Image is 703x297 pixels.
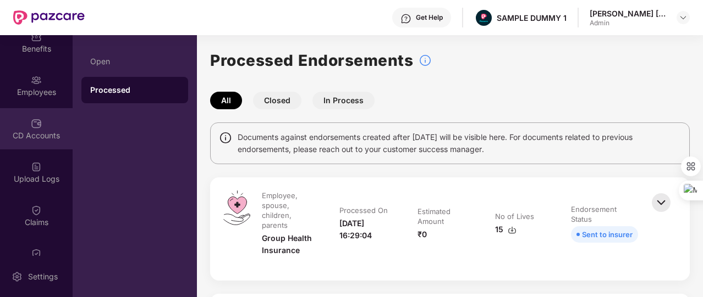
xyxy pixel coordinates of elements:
div: Employee, spouse, children, parents [262,190,315,230]
img: Pazcare_Alternative_logo-01-01.png [476,10,492,26]
div: Processed On [339,205,388,215]
img: svg+xml;base64,PHN2ZyBpZD0iSW5mbyIgeG1sbnM9Imh0dHA6Ly93d3cudzMub3JnLzIwMDAvc3ZnIiB3aWR0aD0iMTQiIG... [219,131,232,144]
div: SAMPLE DUMMY 1 [497,13,567,23]
div: [PERSON_NAME] [PERSON_NAME] [590,8,667,19]
div: Sent to insurer [582,228,633,240]
img: svg+xml;base64,PHN2ZyBpZD0iRG93bmxvYWQtMzJ4MzIiIHhtbG5zPSJodHRwOi8vd3d3LnczLm9yZy8yMDAwL3N2ZyIgd2... [508,226,517,234]
img: svg+xml;base64,PHN2ZyBpZD0iQmFjay0zMngzMiIgeG1sbnM9Imh0dHA6Ly93d3cudzMub3JnLzIwMDAvc3ZnIiB3aWR0aD... [649,190,673,215]
div: ₹0 [418,228,427,240]
img: New Pazcare Logo [13,10,85,25]
img: svg+xml;base64,PHN2ZyBpZD0iQ2xhaW0iIHhtbG5zPSJodHRwOi8vd3d3LnczLm9yZy8yMDAwL3N2ZyIgd2lkdGg9IjIwIi... [31,248,42,259]
div: 15 [495,223,517,236]
img: svg+xml;base64,PHN2ZyBpZD0iRW1wbG95ZWVzIiB4bWxucz0iaHR0cDovL3d3dy53My5vcmcvMjAwMC9zdmciIHdpZHRoPS... [31,75,42,86]
button: In Process [312,92,375,109]
div: No of Lives [495,211,534,221]
div: Estimated Amount [418,206,471,226]
div: Endorsement Status [571,204,636,224]
div: Processed [90,85,179,96]
img: svg+xml;base64,PHN2ZyBpZD0iSGVscC0zMngzMiIgeG1sbnM9Imh0dHA6Ly93d3cudzMub3JnLzIwMDAvc3ZnIiB3aWR0aD... [400,13,411,24]
span: Documents against endorsements created after [DATE] will be visible here. For documents related t... [238,131,681,155]
img: svg+xml;base64,PHN2ZyBpZD0iRHJvcGRvd24tMzJ4MzIiIHhtbG5zPSJodHRwOi8vd3d3LnczLm9yZy8yMDAwL3N2ZyIgd2... [679,13,688,22]
img: svg+xml;base64,PHN2ZyBpZD0iU2V0dGluZy0yMHgyMCIgeG1sbnM9Imh0dHA6Ly93d3cudzMub3JnLzIwMDAvc3ZnIiB3aW... [12,271,23,282]
img: svg+xml;base64,PHN2ZyBpZD0iVXBsb2FkX0xvZ3MiIGRhdGEtbmFtZT0iVXBsb2FkIExvZ3MiIHhtbG5zPSJodHRwOi8vd3... [31,161,42,172]
h1: Processed Endorsements [210,48,413,72]
img: svg+xml;base64,PHN2ZyBpZD0iQmVuZWZpdHMiIHhtbG5zPSJodHRwOi8vd3d3LnczLm9yZy8yMDAwL3N2ZyIgd2lkdGg9Ij... [31,31,42,42]
img: svg+xml;base64,PHN2ZyBpZD0iQ2xhaW0iIHhtbG5zPSJodHRwOi8vd3d3LnczLm9yZy8yMDAwL3N2ZyIgd2lkdGg9IjIwIi... [31,205,42,216]
img: svg+xml;base64,PHN2ZyBpZD0iQ0RfQWNjb3VudHMiIGRhdGEtbmFtZT0iQ0QgQWNjb3VudHMiIHhtbG5zPSJodHRwOi8vd3... [31,118,42,129]
div: [DATE] 16:29:04 [339,217,395,242]
div: Open [90,57,179,66]
button: Closed [253,92,301,109]
div: Group Health Insurance [262,232,317,256]
img: svg+xml;base64,PHN2ZyBpZD0iSW5mb18tXzMyeDMyIiBkYXRhLW5hbWU9IkluZm8gLSAzMngzMiIgeG1sbnM9Imh0dHA6Ly... [419,54,432,67]
div: Get Help [416,13,443,22]
div: Admin [590,19,667,27]
button: All [210,92,242,109]
img: svg+xml;base64,PHN2ZyB4bWxucz0iaHR0cDovL3d3dy53My5vcmcvMjAwMC9zdmciIHdpZHRoPSI0OS4zMiIgaGVpZ2h0PS... [223,190,250,225]
div: Settings [25,271,61,282]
